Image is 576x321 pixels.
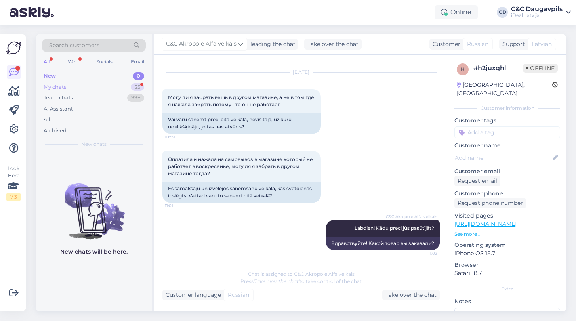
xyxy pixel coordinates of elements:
span: C&C Akropole Alfa veikals [166,40,237,48]
div: Look Here [6,165,21,201]
p: Customer phone [454,189,560,198]
div: Socials [95,57,114,67]
input: Add name [455,153,551,162]
div: All [42,57,51,67]
span: Chat is assigned to C&C Akropole Alfa veikals [248,271,355,277]
div: Team chats [44,94,73,102]
p: Visited pages [454,212,560,220]
span: New chats [81,141,107,148]
div: Customer [429,40,460,48]
span: Russian [467,40,488,48]
div: Request email [454,176,500,186]
p: Customer email [454,167,560,176]
input: Add a tag [454,126,560,138]
div: 0 [133,72,144,80]
span: C&C Akropole Alfa veikals [386,214,437,220]
div: # h2juxqhl [473,63,523,73]
p: Customer name [454,141,560,150]
p: See more ... [454,231,560,238]
div: Vai varu saņemt preci citā veikalā, nevis tajā, uz kuru noklikšķināju, jo tas nav atvērts? [162,113,321,134]
div: CD [497,7,508,18]
div: [DATE] [162,69,440,76]
span: Могу ли я забрать вещь в другом магазине, а не в том где я нажала забрать потому что он не работает [168,94,315,107]
div: New [44,72,56,80]
div: Customer information [454,105,560,112]
span: Latvian [532,40,552,48]
p: Customer tags [454,117,560,125]
div: 25 [131,83,144,91]
span: Russian [228,291,249,299]
div: Online [435,5,478,19]
img: No chats [36,169,152,241]
div: Extra [454,285,560,292]
span: 11:01 [165,203,195,209]
div: [GEOGRAPHIC_DATA], [GEOGRAPHIC_DATA] [457,81,552,97]
div: Archived [44,127,67,135]
div: 1 / 3 [6,193,21,201]
div: iDeal Latvija [511,12,563,19]
a: C&C DaugavpilsiDeal Latvija [511,6,571,19]
p: Browser [454,261,560,269]
span: 11:02 [408,250,437,256]
p: Notes [454,297,560,306]
p: iPhone OS 18.7 [454,249,560,258]
span: h [461,66,465,72]
div: Request phone number [454,198,526,208]
div: All [44,116,50,124]
div: Здравствуйте! Какой товар вы заказали? [326,237,440,250]
span: Search customers [49,41,99,50]
div: AI Assistant [44,105,73,113]
div: 99+ [127,94,144,102]
i: 'Take over the chat' [254,278,299,284]
div: My chats [44,83,66,91]
div: leading the chat [247,40,296,48]
div: Web [66,57,80,67]
p: New chats will be here. [60,248,128,256]
div: Take over the chat [304,39,362,50]
div: Support [499,40,525,48]
a: [URL][DOMAIN_NAME] [454,220,517,227]
img: Askly Logo [6,40,21,55]
span: Оплатила и нажала на самовывоз в магазине который не работает в воскресенье, могу ля я забрать в ... [168,156,314,176]
p: Safari 18.7 [454,269,560,277]
div: C&C Daugavpils [511,6,563,12]
span: Labdien! Kādu preci jūs pasūtījāt? [355,225,434,231]
div: Customer language [162,291,221,299]
div: Email [129,57,146,67]
span: Offline [523,64,558,73]
div: Es samaksāju un izvēlējos saņemšanu veikalā, kas svētdienās ir slēgts. Vai tad varu to saņemt cit... [162,182,321,203]
div: Take over the chat [382,290,440,300]
span: 10:59 [165,134,195,140]
span: Press to take control of the chat [240,278,362,284]
p: Operating system [454,241,560,249]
